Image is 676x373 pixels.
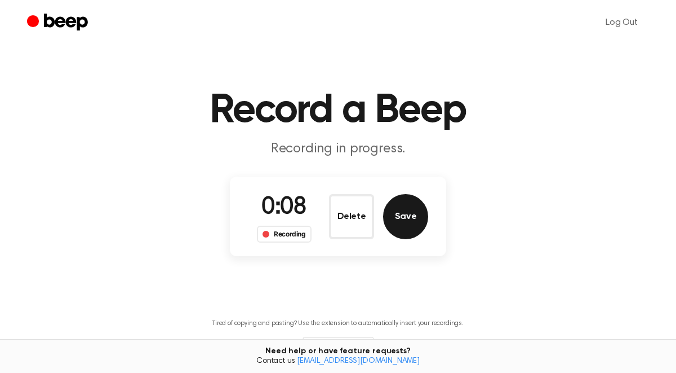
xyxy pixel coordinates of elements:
button: Save Audio Record [383,194,428,239]
a: Beep [27,12,91,34]
p: Recording in progress. [122,140,554,159]
span: Contact us [7,357,669,367]
a: Log Out [594,9,649,36]
button: Delete Audio Record [329,194,374,239]
div: Recording [257,226,312,243]
h1: Record a Beep [50,90,626,131]
span: 0:08 [261,196,306,220]
a: [EMAIL_ADDRESS][DOMAIN_NAME] [297,357,420,365]
p: Tired of copying and pasting? Use the extension to automatically insert your recordings. [212,319,464,328]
